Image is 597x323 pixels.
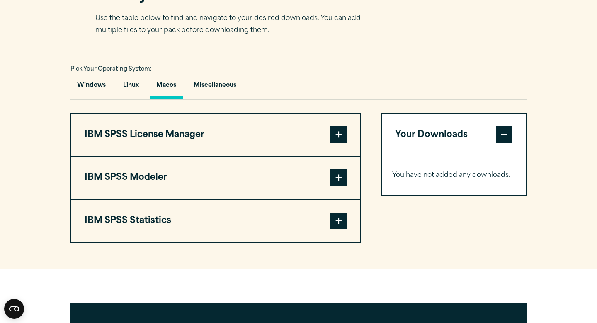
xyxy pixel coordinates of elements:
[95,12,373,37] p: Use the table below to find and navigate to your desired downloads. You can add multiple files to...
[150,76,183,99] button: Macos
[187,76,243,99] button: Miscellaneous
[71,157,360,199] button: IBM SPSS Modeler
[70,66,152,72] span: Pick Your Operating System:
[382,114,526,156] button: Your Downloads
[4,299,24,319] button: Open CMP widget
[382,156,526,195] div: Your Downloads
[71,114,360,156] button: IBM SPSS License Manager
[116,76,146,99] button: Linux
[392,169,515,181] p: You have not added any downloads.
[71,200,360,242] button: IBM SPSS Statistics
[70,76,112,99] button: Windows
